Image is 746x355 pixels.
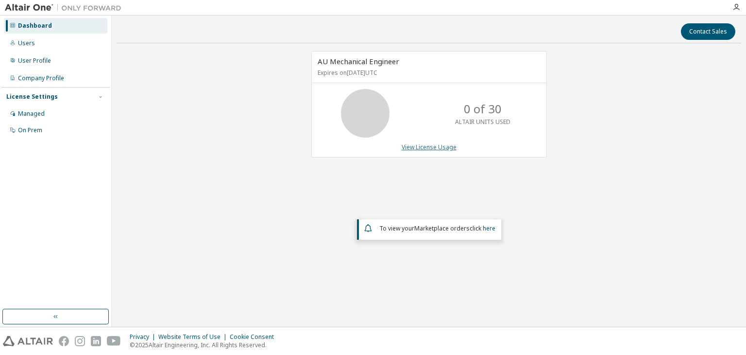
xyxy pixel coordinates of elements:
img: facebook.svg [59,336,69,346]
img: altair_logo.svg [3,336,53,346]
div: Dashboard [18,22,52,30]
span: To view your click [379,224,495,232]
p: Expires on [DATE] UTC [318,69,538,77]
div: Managed [18,110,45,118]
div: Website Terms of Use [158,333,230,341]
img: linkedin.svg [91,336,101,346]
a: here [483,224,495,232]
p: © 2025 Altair Engineering, Inc. All Rights Reserved. [130,341,280,349]
img: youtube.svg [107,336,121,346]
p: ALTAIR UNITS USED [455,118,510,126]
div: Privacy [130,333,158,341]
img: instagram.svg [75,336,85,346]
p: 0 of 30 [464,101,502,117]
div: User Profile [18,57,51,65]
em: Marketplace orders [414,224,470,232]
div: License Settings [6,93,58,101]
div: Company Profile [18,74,64,82]
span: AU Mechanical Engineer [318,56,399,66]
div: On Prem [18,126,42,134]
a: View License Usage [402,143,457,151]
div: Cookie Consent [230,333,280,341]
img: Altair One [5,3,126,13]
button: Contact Sales [681,23,735,40]
div: Users [18,39,35,47]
